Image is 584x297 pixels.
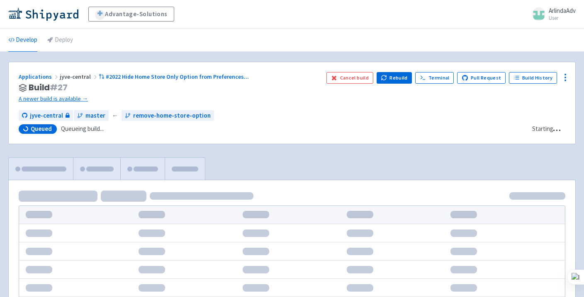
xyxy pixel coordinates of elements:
a: Build History [509,72,557,84]
a: #2022 Hide Home Store Only Option from Preferences... [99,73,250,80]
a: remove-home-store-option [122,110,214,121]
img: Shipyard logo [8,7,78,21]
a: Terminal [415,72,454,84]
a: A newer build is available → [19,94,320,104]
button: Rebuild [377,72,412,84]
a: jyve-central [19,110,73,121]
span: jyve-central [30,111,63,121]
span: #2022 Hide Home Store Only Option from Preferences ... [106,73,249,80]
a: Deploy [47,29,73,52]
span: Queueing build... [61,124,104,134]
div: Starting [532,124,553,134]
a: Develop [8,29,37,52]
a: Applications [19,73,60,80]
a: master [74,110,109,121]
small: User [549,15,576,21]
a: ArlindaAdv User [527,7,576,21]
a: Pull Request [457,72,506,84]
span: ← [112,111,118,121]
span: Queued [31,125,52,133]
span: ArlindaAdv [549,7,576,14]
button: Cancel build [326,72,373,84]
span: remove-home-store-option [133,111,211,121]
a: Advantage-Solutions [88,7,174,22]
span: # 27 [50,82,68,93]
span: jyve-central [60,73,99,80]
span: master [85,111,105,121]
span: Build [29,83,68,92]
